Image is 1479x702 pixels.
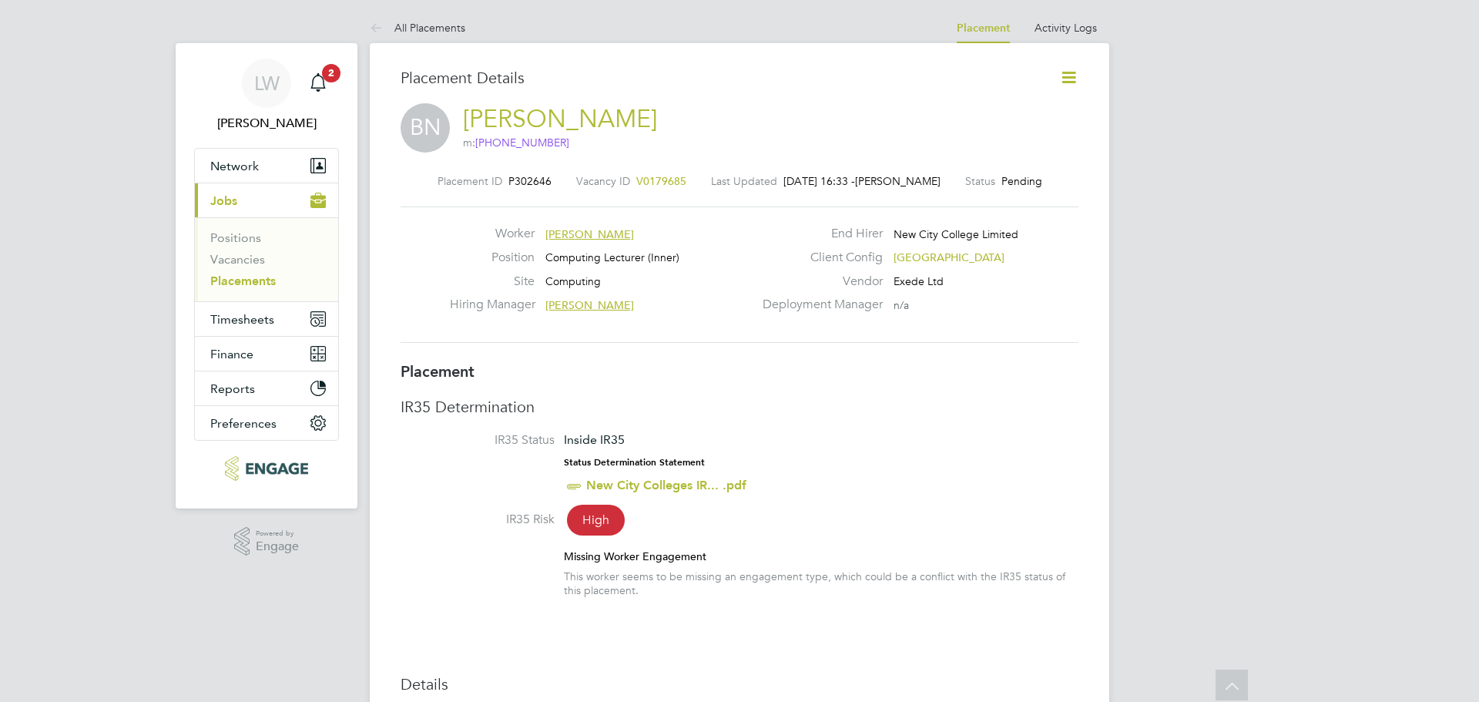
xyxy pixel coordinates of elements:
[210,312,274,327] span: Timesheets
[210,230,261,245] a: Positions
[210,252,265,267] a: Vacancies
[194,59,339,133] a: LW[PERSON_NAME]
[210,159,259,173] span: Network
[753,297,883,313] label: Deployment Manager
[957,22,1010,35] a: Placement
[636,174,686,188] span: V0179685
[450,274,535,290] label: Site
[210,193,237,208] span: Jobs
[194,114,339,133] span: Louis Warner
[564,569,1078,597] div: This worker seems to be missing an engagement type, which could be a conflict with the IR35 statu...
[401,674,1078,694] h3: Details
[564,457,705,468] strong: Status Determination Statement
[1001,174,1042,188] span: Pending
[176,43,357,509] nav: Main navigation
[475,136,569,149] span: [PHONE_NUMBER]
[1035,21,1097,35] a: Activity Logs
[508,174,552,188] span: P302646
[576,174,630,188] label: Vacancy ID
[210,347,253,361] span: Finance
[210,381,255,396] span: Reports
[586,478,746,492] a: New City Colleges IR... .pdf
[855,174,941,188] span: [PERSON_NAME]
[567,505,625,536] span: High
[894,274,944,288] span: Exede Ltd
[564,432,625,447] span: Inside IR35
[450,226,535,242] label: Worker
[401,103,450,153] span: BN
[254,73,280,93] span: LW
[195,406,338,440] button: Preferences
[210,274,276,288] a: Placements
[195,337,338,371] button: Finance
[450,297,535,313] label: Hiring Manager
[463,136,569,149] span: m:
[195,217,338,301] div: Jobs
[965,174,995,188] label: Status
[401,68,1036,88] h3: Placement Details
[438,174,502,188] label: Placement ID
[195,149,338,183] button: Network
[401,362,475,381] b: Placement
[195,302,338,336] button: Timesheets
[545,250,679,264] span: Computing Lecturer (Inner)
[401,397,1078,417] h3: IR35 Determination
[195,371,338,405] button: Reports
[401,432,555,448] label: IR35 Status
[783,174,855,188] span: [DATE] 16:33 -
[463,104,657,134] a: [PERSON_NAME]
[545,274,601,288] span: Computing
[894,250,1004,264] span: [GEOGRAPHIC_DATA]
[195,183,338,217] button: Jobs
[753,226,883,242] label: End Hirer
[322,64,340,82] span: 2
[303,59,334,108] a: 2
[225,456,307,481] img: xede-logo-retina.png
[450,250,535,266] label: Position
[894,227,1018,241] span: New City College Limited
[753,250,883,266] label: Client Config
[711,174,777,188] label: Last Updated
[256,540,299,553] span: Engage
[401,512,555,528] label: IR35 Risk
[753,274,883,290] label: Vendor
[210,416,277,431] span: Preferences
[256,527,299,540] span: Powered by
[194,456,339,481] a: Go to home page
[370,21,465,35] a: All Placements
[234,527,300,556] a: Powered byEngage
[545,227,634,241] span: [PERSON_NAME]
[545,298,634,312] span: [PERSON_NAME]
[894,298,909,312] span: n/a
[564,549,1078,563] div: Missing Worker Engagement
